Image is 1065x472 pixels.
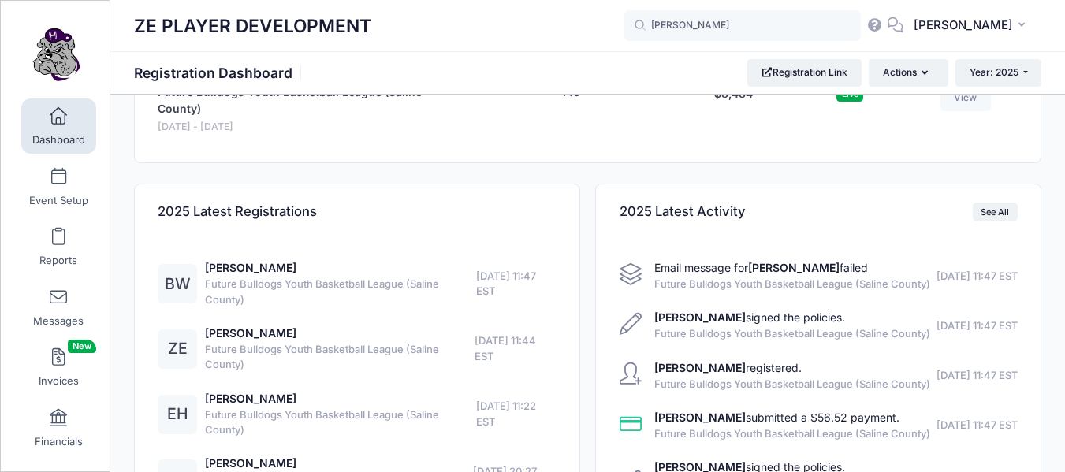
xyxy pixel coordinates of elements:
[205,261,296,274] a: [PERSON_NAME]
[158,329,197,369] div: ZE
[748,261,840,274] strong: [PERSON_NAME]
[68,340,96,353] span: New
[205,342,475,373] span: Future Bulldogs Youth Basketball League (Saline County)
[205,456,296,470] a: [PERSON_NAME]
[205,326,296,340] a: [PERSON_NAME]
[21,159,96,214] a: Event Setup
[937,318,1018,334] span: [DATE] 11:47 EST
[158,120,460,135] span: [DATE] - [DATE]
[21,340,96,395] a: InvoicesNew
[205,407,476,438] span: Future Bulldogs Youth Basketball League (Saline County)
[654,426,930,442] span: Future Bulldogs Youth Basketball League (Saline County)
[39,375,79,388] span: Invoices
[134,65,306,81] h1: Registration Dashboard
[158,190,317,235] h4: 2025 Latest Registrations
[21,400,96,455] a: Financials
[654,361,746,374] strong: [PERSON_NAME]
[35,435,83,448] span: Financials
[158,408,197,422] a: EH
[21,219,96,274] a: Reports
[21,280,96,335] a: Messages
[158,343,197,356] a: ZE
[654,411,746,424] strong: [PERSON_NAME]
[654,361,802,374] a: [PERSON_NAME]registered.
[654,261,868,274] span: Email message for failed
[158,395,197,434] div: EH
[33,314,84,328] span: Messages
[937,418,1018,433] span: [DATE] 11:47 EST
[205,277,476,307] span: Future Bulldogs Youth Basketball League (Saline County)
[620,190,746,235] h4: 2025 Latest Activity
[654,310,746,324] strong: [PERSON_NAME]
[158,264,197,303] div: BW
[624,10,861,42] input: Search by First Name, Last Name, or Email...
[475,333,556,364] span: [DATE] 11:44 EST
[158,278,197,292] a: BW
[937,269,1018,284] span: [DATE] 11:47 EST
[134,8,371,44] h1: ZE PLAYER DEVELOPMENT
[970,66,1018,78] span: Year: 2025
[29,194,88,207] span: Event Setup
[937,368,1018,384] span: [DATE] 11:47 EST
[1,17,111,91] a: ZE PLAYER DEVELOPMENT
[654,310,845,324] a: [PERSON_NAME]signed the policies.
[158,84,460,117] a: Future Bulldogs Youth Basketball League (Saline County)
[476,399,557,429] span: [DATE] 11:22 EST
[903,8,1041,44] button: [PERSON_NAME]
[205,392,296,405] a: [PERSON_NAME]
[955,59,1041,86] button: Year: 2025
[21,98,96,154] a: Dashboard
[940,84,991,111] a: View
[476,269,557,299] span: [DATE] 11:47 EST
[39,255,77,268] span: Reports
[747,59,862,86] a: Registration Link
[654,326,930,342] span: Future Bulldogs Youth Basketball League (Saline County)
[914,17,1013,34] span: [PERSON_NAME]
[654,377,930,392] span: Future Bulldogs Youth Basketball League (Saline County)
[32,134,85,147] span: Dashboard
[654,411,899,424] a: [PERSON_NAME]submitted a $56.52 payment.
[674,84,795,135] div: $8,484
[27,24,86,84] img: ZE PLAYER DEVELOPMENT
[869,59,948,86] button: Actions
[654,277,930,292] span: Future Bulldogs Youth Basketball League (Saline County)
[973,203,1018,221] a: See All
